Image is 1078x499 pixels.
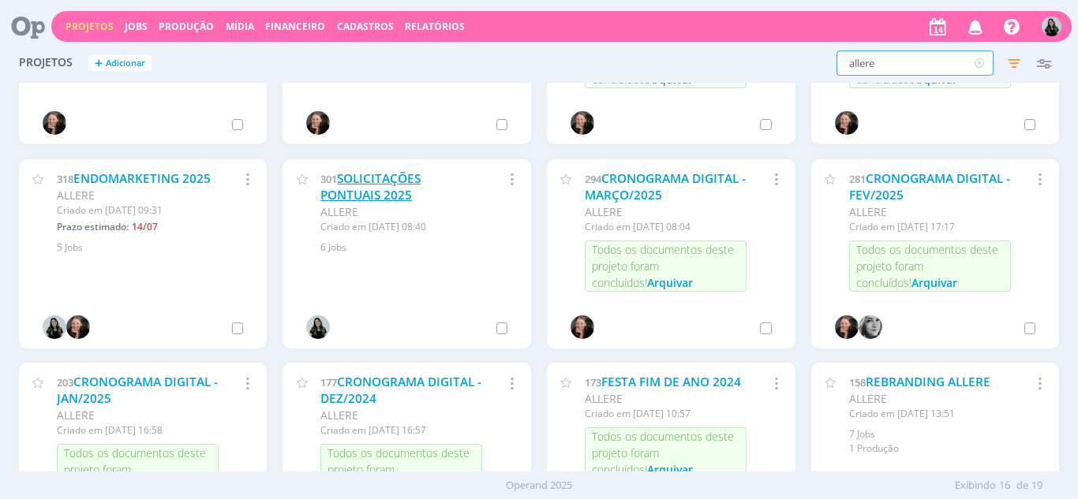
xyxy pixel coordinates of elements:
[647,462,693,477] span: Arquivar
[57,220,129,233] span: Prazo estimado:
[66,315,90,339] img: H
[849,441,1041,456] div: 1 Produção
[260,20,330,33] button: Financeiro
[43,315,66,339] img: V
[1016,478,1028,493] span: de
[332,20,399,33] button: Cadastros
[57,203,219,218] div: Criado em [DATE] 09:31
[64,445,206,493] span: Todos os documentos deste projeto foram concluídos!
[866,374,990,390] a: REBRANDING ALLERE
[585,407,747,421] div: Criado em [DATE] 10:57
[849,204,887,219] span: ALLERE
[585,375,601,389] span: 173
[1042,17,1061,36] img: V
[400,20,470,33] button: Relatórios
[306,111,330,135] img: H
[88,55,152,72] button: +Adicionar
[856,242,998,290] span: Todos os documentos deste projeto foram concluídos!
[647,275,693,290] span: Arquivar
[320,374,481,408] a: CRONOGRAMA DIGITAL - DEZ/2024
[320,375,337,389] span: 177
[911,72,957,87] span: Arquivar
[57,408,95,423] span: ALLERE
[585,220,747,234] div: Criado em [DATE] 08:04
[120,20,152,33] button: Jobs
[154,20,219,33] button: Produção
[125,20,148,33] a: Jobs
[999,478,1010,493] span: 16
[849,391,887,406] span: ALLERE
[647,72,693,87] span: Arquivar
[306,315,330,339] img: V
[592,429,734,477] span: Todos os documentos deste projeto foram concluídos!
[57,172,73,186] span: 318
[57,374,218,408] a: CRONOGRAMA DIGITAL - JAN/2025
[320,423,482,438] div: Criado em [DATE] 16:57
[849,172,866,186] span: 281
[849,375,866,389] span: 158
[320,170,421,204] a: SOLICITAÇÕES PONTUAIS 2025
[571,315,594,339] img: H
[849,220,1011,234] div: Criado em [DATE] 17:17
[585,204,623,219] span: ALLERE
[43,111,66,135] img: H
[592,39,734,87] span: Todos os documentos deste projeto foram concluídos!
[856,39,998,87] span: Todos os documentos deste projeto foram concluídos!
[95,55,103,72] span: +
[337,20,394,33] span: Cadastros
[66,20,114,33] a: Projetos
[57,375,73,389] span: 203
[405,20,465,33] a: Relatórios
[601,374,741,390] a: FESTA FIM DE ANO 2024
[106,58,145,69] span: Adicionar
[585,172,601,186] span: 294
[1041,13,1062,40] button: V
[571,111,594,135] img: H
[320,172,337,186] span: 301
[585,170,746,204] a: CRONOGRAMA DIGITAL - MARÇO/2025
[265,20,325,33] a: Financeiro
[19,56,73,69] span: Projetos
[320,240,512,255] div: 6 Jobs
[849,427,1041,441] div: 7 Jobs
[835,111,859,135] img: H
[592,242,734,290] span: Todos os documentos deste projeto foram concluídos!
[57,240,249,255] div: 5 Jobs
[57,188,95,203] span: ALLERE
[328,445,470,493] span: Todos os documentos deste projeto foram concluídos!
[132,220,158,233] span: 14/07
[1031,478,1042,493] span: 19
[835,315,859,339] img: H
[955,478,996,493] span: Exibindo
[73,170,211,187] a: ENDOMARKETING 2025
[221,20,259,33] button: Mídia
[320,204,358,219] span: ALLERE
[226,20,254,33] a: Mídia
[320,408,358,423] span: ALLERE
[911,275,957,290] span: Arquivar
[61,20,118,33] button: Projetos
[585,391,623,406] span: ALLERE
[159,20,214,33] a: Produção
[837,50,994,76] input: Busca
[320,220,482,234] div: Criado em [DATE] 08:40
[57,423,219,438] div: Criado em [DATE] 16:58
[859,315,882,339] img: J
[849,170,1010,204] a: CRONOGRAMA DIGITAL - FEV/2025
[849,407,1011,421] div: Criado em [DATE] 13:51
